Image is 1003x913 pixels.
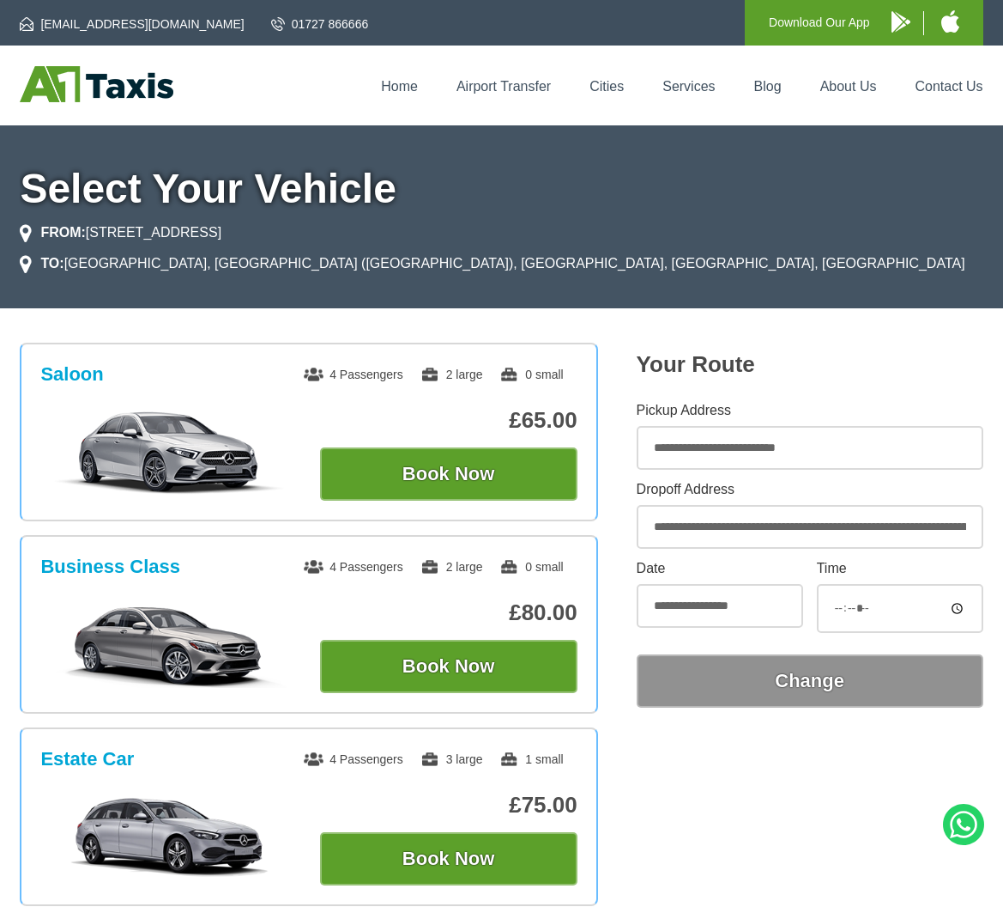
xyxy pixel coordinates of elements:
img: Business Class [40,602,298,688]
span: 3 large [420,752,483,766]
label: Date [637,562,803,575]
img: A1 Taxis St Albans LTD [20,66,173,102]
h3: Estate Car [40,748,134,770]
strong: FROM: [40,225,85,240]
img: A1 Taxis Android App [891,11,910,33]
img: Estate Car [40,794,298,880]
img: A1 Taxis iPhone App [941,10,959,33]
button: Book Now [320,832,577,886]
label: Time [817,562,983,575]
span: 4 Passengers [304,368,403,381]
span: 4 Passengers [304,752,403,766]
span: 1 small [499,752,563,766]
img: Saloon [40,410,298,496]
h2: Your Route [637,351,983,378]
p: £65.00 [320,407,577,434]
span: 0 small [499,560,563,574]
label: Pickup Address [637,404,983,417]
a: About Us [820,79,877,94]
span: 2 large [420,368,483,381]
p: £80.00 [320,600,577,626]
a: Blog [754,79,782,94]
button: Change [637,654,983,708]
a: Cities [589,79,624,94]
span: 0 small [499,368,563,381]
span: 4 Passengers [304,560,403,574]
h3: Business Class [40,556,180,578]
h1: Select Your Vehicle [20,168,982,210]
label: Dropoff Address [637,483,983,496]
p: Download Our App [769,12,870,33]
a: 01727 866666 [271,15,369,33]
li: [GEOGRAPHIC_DATA], [GEOGRAPHIC_DATA] ([GEOGRAPHIC_DATA]), [GEOGRAPHIC_DATA], [GEOGRAPHIC_DATA], [... [20,253,964,274]
h3: Saloon [40,363,103,386]
a: Home [381,79,418,94]
span: 2 large [420,560,483,574]
strong: TO: [40,256,63,271]
button: Book Now [320,640,577,693]
a: Airport Transfer [456,79,551,94]
li: [STREET_ADDRESS] [20,222,221,243]
button: Book Now [320,447,577,501]
a: [EMAIL_ADDRESS][DOMAIN_NAME] [20,15,244,33]
a: Contact Us [915,79,982,94]
a: Services [662,79,715,94]
p: £75.00 [320,792,577,819]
